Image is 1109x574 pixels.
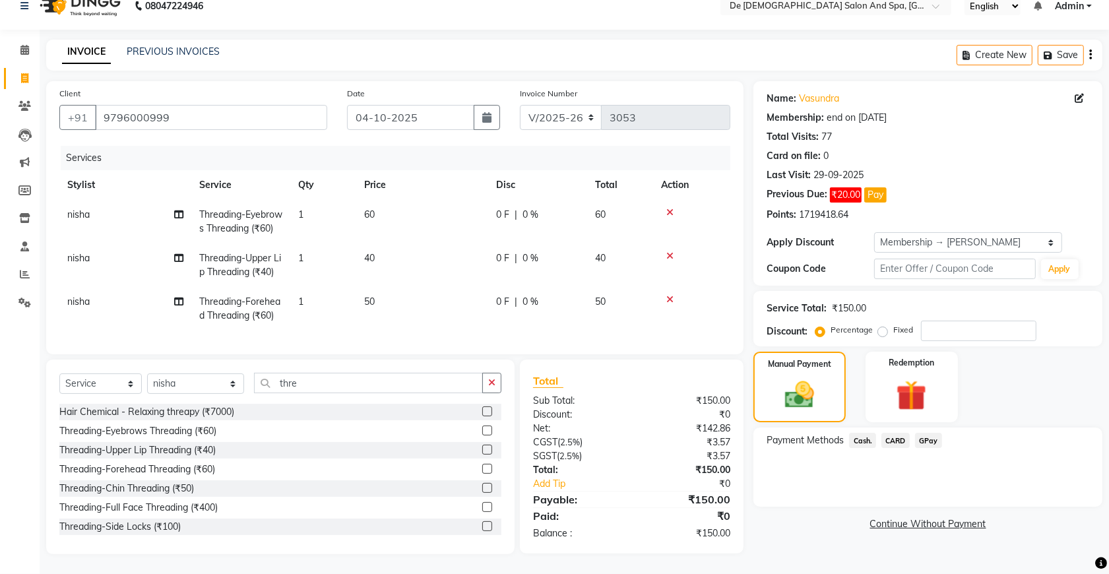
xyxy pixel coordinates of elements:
[653,170,730,200] th: Action
[364,296,375,307] span: 50
[67,296,90,307] span: nisha
[59,482,194,495] div: Threading-Chin Threading (₹50)
[1041,259,1079,279] button: Apply
[62,40,111,64] a: INVOICE
[496,295,509,309] span: 0 F
[523,394,632,408] div: Sub Total:
[823,149,829,163] div: 0
[767,236,874,249] div: Apply Discount
[523,492,632,507] div: Payable:
[595,208,606,220] span: 60
[191,170,290,200] th: Service
[799,208,848,222] div: 1719418.64
[632,394,741,408] div: ₹150.00
[887,377,936,414] img: _gift.svg
[533,436,557,448] span: CGST
[533,450,557,462] span: SGST
[523,477,650,491] a: Add Tip
[347,88,365,100] label: Date
[849,433,876,448] span: Cash.
[523,295,538,309] span: 0 %
[364,252,375,264] span: 40
[59,462,215,476] div: Threading-Forehead Threading (₹60)
[356,170,488,200] th: Price
[515,295,517,309] span: |
[768,358,831,370] label: Manual Payment
[632,449,741,463] div: ₹3.57
[523,508,632,524] div: Paid:
[767,168,811,182] div: Last Visit:
[767,187,827,203] div: Previous Due:
[298,208,303,220] span: 1
[199,252,281,278] span: Threading-Upper Lip Threading (₹40)
[632,492,741,507] div: ₹150.00
[298,296,303,307] span: 1
[776,378,823,412] img: _cash.svg
[767,433,844,447] span: Payment Methods
[813,168,864,182] div: 29-09-2025
[199,296,280,321] span: Threading-Forehead Threading (₹60)
[496,208,509,222] span: 0 F
[59,520,181,534] div: Threading-Side Locks (₹100)
[59,170,191,200] th: Stylist
[830,187,862,203] span: ₹20.00
[632,435,741,449] div: ₹3.57
[523,463,632,477] div: Total:
[767,262,874,276] div: Coupon Code
[67,252,90,264] span: nisha
[59,88,80,100] label: Client
[298,252,303,264] span: 1
[523,408,632,422] div: Discount:
[915,433,942,448] span: GPay
[515,208,517,222] span: |
[799,92,839,106] a: Vasundra
[67,208,90,220] span: nisha
[831,324,873,336] label: Percentage
[650,477,740,491] div: ₹0
[632,526,741,540] div: ₹150.00
[515,251,517,265] span: |
[767,325,808,338] div: Discount:
[59,405,234,419] div: Hair Chemical - Relaxing threapy (₹7000)
[523,208,538,222] span: 0 %
[832,302,866,315] div: ₹150.00
[595,296,606,307] span: 50
[520,88,577,100] label: Invoice Number
[767,92,796,106] div: Name:
[254,373,483,393] input: Search or Scan
[632,508,741,524] div: ₹0
[767,149,821,163] div: Card on file:
[821,130,832,144] div: 77
[523,422,632,435] div: Net:
[523,251,538,265] span: 0 %
[587,170,653,200] th: Total
[1038,45,1084,65] button: Save
[523,449,632,463] div: ( )
[364,208,375,220] span: 60
[767,302,827,315] div: Service Total:
[864,187,887,203] button: Pay
[199,208,282,234] span: Threading-Eyebrows Threading (₹60)
[59,424,216,438] div: Threading-Eyebrows Threading (₹60)
[893,324,913,336] label: Fixed
[767,130,819,144] div: Total Visits:
[632,422,741,435] div: ₹142.86
[523,526,632,540] div: Balance :
[632,408,741,422] div: ₹0
[523,435,632,449] div: ( )
[59,443,216,457] div: Threading-Upper Lip Threading (₹40)
[827,111,887,125] div: end on [DATE]
[767,111,824,125] div: Membership:
[957,45,1032,65] button: Create New
[61,146,740,170] div: Services
[290,170,356,200] th: Qty
[756,517,1100,531] a: Continue Without Payment
[95,105,327,130] input: Search by Name/Mobile/Email/Code
[533,374,563,388] span: Total
[488,170,587,200] th: Disc
[59,105,96,130] button: +91
[874,259,1035,279] input: Enter Offer / Coupon Code
[496,251,509,265] span: 0 F
[595,252,606,264] span: 40
[889,357,934,369] label: Redemption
